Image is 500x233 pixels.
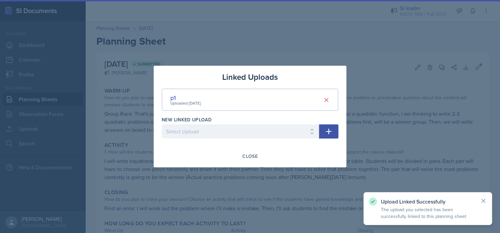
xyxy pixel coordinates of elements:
[170,100,201,106] div: Uploaded [DATE]
[381,206,475,220] p: The upload you selected has been successfully linked to this planning sheet
[222,71,278,83] h3: Linked Uploads
[170,93,201,102] div: p1
[242,154,258,159] div: Close
[162,116,212,123] label: New Linked Upload
[238,151,262,162] button: Close
[381,198,475,205] p: Upload Linked Successfully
